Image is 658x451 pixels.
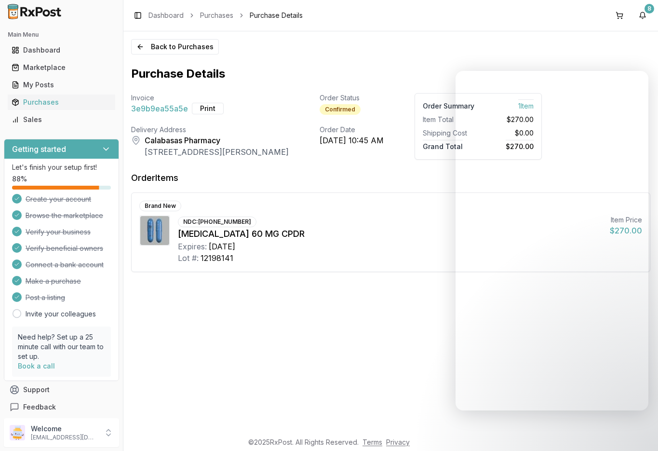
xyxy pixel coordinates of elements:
[209,241,235,252] div: [DATE]
[31,434,98,441] p: [EMAIL_ADDRESS][DOMAIN_NAME]
[12,163,111,172] p: Let's finish your setup first!
[178,227,602,241] div: [MEDICAL_DATA] 60 MG CPDR
[423,101,474,111] div: Order Summary
[18,362,55,370] a: Book a call
[26,194,91,204] span: Create your account
[4,77,119,93] button: My Posts
[4,381,119,398] button: Support
[250,11,303,20] span: Purchase Details
[12,45,111,55] div: Dashboard
[12,143,66,155] h3: Getting started
[4,42,119,58] button: Dashboard
[145,146,289,158] div: [STREET_ADDRESS][PERSON_NAME]
[10,425,25,440] img: User avatar
[192,103,224,114] button: Print
[12,174,27,184] span: 88 %
[4,60,119,75] button: Marketplace
[145,135,289,146] div: Calabasas Pharmacy
[12,63,111,72] div: Marketplace
[26,276,81,286] span: Make a purchase
[201,252,233,264] div: 12198141
[148,11,303,20] nav: breadcrumb
[131,171,178,185] div: Order Items
[423,128,474,138] div: Shipping Cost
[12,97,111,107] div: Purchases
[8,59,115,76] a: Marketplace
[423,140,463,150] span: Grand Total
[26,227,91,237] span: Verify your business
[178,241,207,252] div: Expires:
[4,398,119,416] button: Feedback
[4,4,66,19] img: RxPost Logo
[178,217,256,227] div: NDC: [PHONE_NUMBER]
[320,125,384,135] div: Order Date
[26,309,96,319] a: Invite your colleagues
[423,115,474,124] div: Item Total
[131,125,289,135] div: Delivery Address
[26,293,65,302] span: Post a listing
[140,216,169,245] img: Dexilant 60 MG CPDR
[18,332,105,361] p: Need help? Set up a 25 minute call with our team to set up.
[178,252,199,264] div: Lot #:
[625,418,648,441] iframe: Intercom live chat
[131,93,289,103] div: Invoice
[4,112,119,127] button: Sales
[8,111,115,128] a: Sales
[635,8,650,23] button: 8
[8,31,115,39] h2: Main Menu
[131,103,188,114] span: 3e9b9ea55a5e
[645,4,654,14] div: 8
[26,211,103,220] span: Browse the marketplace
[131,66,650,82] h1: Purchase Details
[12,80,111,90] div: My Posts
[31,424,98,434] p: Welcome
[139,201,181,211] div: Brand New
[23,402,56,412] span: Feedback
[8,41,115,59] a: Dashboard
[4,95,119,110] button: Purchases
[8,94,115,111] a: Purchases
[12,115,111,124] div: Sales
[148,11,184,20] a: Dashboard
[26,244,103,253] span: Verify beneficial owners
[456,71,648,410] iframe: Intercom live chat
[320,135,384,146] div: [DATE] 10:45 AM
[320,104,361,115] div: Confirmed
[363,438,382,446] a: Terms
[386,438,410,446] a: Privacy
[200,11,233,20] a: Purchases
[131,39,219,55] button: Back to Purchases
[8,76,115,94] a: My Posts
[320,93,384,103] div: Order Status
[26,260,104,270] span: Connect a bank account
